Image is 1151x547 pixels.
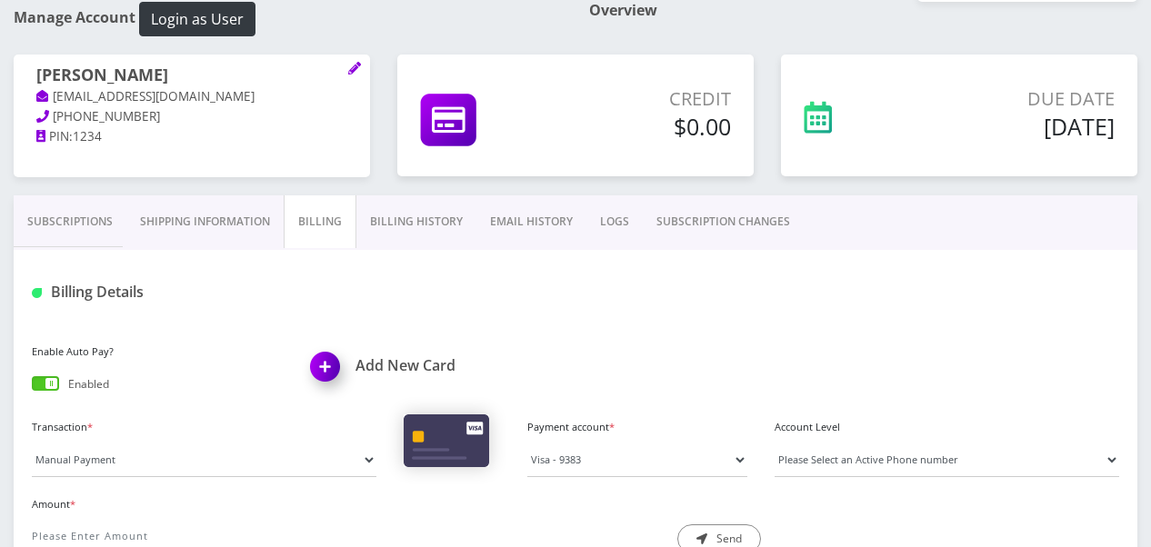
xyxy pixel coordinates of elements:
a: PIN: [36,128,73,146]
h1: [PERSON_NAME] [36,65,347,87]
label: Transaction [32,420,376,435]
h5: [DATE] [916,113,1115,140]
h5: $0.00 [561,113,731,140]
a: Shipping Information [126,195,284,248]
a: Add New CardAdd New Card [311,357,563,374]
a: Billing History [356,195,476,248]
span: [PHONE_NUMBER] [53,108,160,124]
button: Login as User [139,2,255,36]
label: Account Level [775,420,1119,435]
img: Billing Details [32,288,42,298]
h1: Overview [589,2,1137,19]
p: Enabled [68,376,109,393]
h1: Billing Details [32,283,376,301]
h1: Add New Card [311,357,563,374]
a: Subscriptions [14,195,126,248]
p: Due Date [916,85,1115,113]
a: [EMAIL_ADDRESS][DOMAIN_NAME] [36,88,255,106]
h1: Manage Account [14,2,562,36]
p: Credit [561,85,731,113]
a: EMAIL HISTORY [476,195,586,248]
label: Enable Auto Pay? [32,344,284,360]
a: Login as User [135,7,255,27]
a: Billing [284,195,356,248]
img: Add New Card [302,346,355,400]
a: SUBSCRIPTION CHANGES [643,195,804,248]
label: Payment account [527,420,747,435]
img: Cards [404,414,489,467]
span: 1234 [73,128,102,144]
label: Amount [32,497,376,512]
a: LOGS [586,195,643,248]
